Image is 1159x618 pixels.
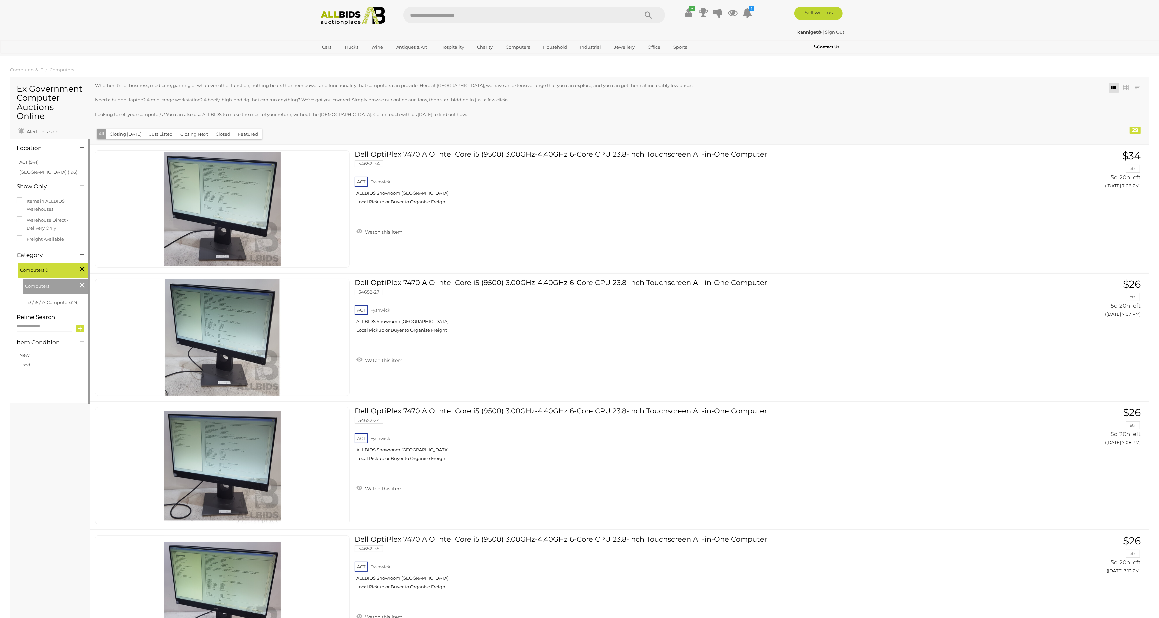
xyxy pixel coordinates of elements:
[1130,127,1141,134] div: 29
[363,229,403,235] span: Watch this item
[825,29,845,35] a: Sign Out
[145,129,177,139] button: Just Listed
[71,300,79,305] span: (29)
[10,67,43,72] a: Computers & IT
[17,183,70,190] h4: Show Only
[106,129,146,139] button: Closing [DATE]
[363,357,403,363] span: Watch this item
[317,7,389,25] img: Allbids.com.au
[978,407,1142,449] a: $26 etri 5d 20h left ([DATE] 7:08 PM)
[355,483,404,493] a: Watch this item
[360,279,967,338] a: Dell OptiPlex 7470 AIO Intel Core i5 (9500) 3.00GHz-4.40GHz 6-Core CPU 23.8-Inch Touchscreen All-...
[363,486,403,492] span: Watch this item
[17,252,70,258] h4: Category
[340,42,363,53] a: Trucks
[17,339,70,346] h4: Item Condition
[318,42,336,53] a: Cars
[1123,406,1141,419] span: $26
[17,216,83,232] label: Warehouse Direct - Delivery Only
[95,96,1052,104] p: Need a budget laptop? A mid-range workstation? A beefy, high-end rig that can run anything? We've...
[95,111,1052,118] p: Looking to sell your computer/s? You can also use ALLBIDS to make the most of your return, withou...
[25,281,75,290] span: Computers
[392,42,432,53] a: Antiques & Art
[360,535,967,595] a: Dell OptiPlex 7470 AIO Intel Core i5 (9500) 3.00GHz-4.40GHz 6-Core CPU 23.8-Inch Touchscreen All-...
[689,6,695,11] i: ✔
[436,42,468,53] a: Hospitality
[97,129,106,139] button: All
[17,145,70,151] h4: Location
[814,43,841,51] a: Contact Us
[360,150,967,210] a: Dell OptiPlex 7470 AIO Intel Core i5 (9500) 3.00GHz-4.40GHz 6-Core CPU 23.8-Inch Touchscreen All-...
[576,42,605,53] a: Industrial
[798,29,823,35] a: kanniget
[176,129,212,139] button: Closing Next
[978,535,1142,577] a: $26 etri 5d 20h left ([DATE] 7:12 PM)
[814,44,839,49] b: Contact Us
[749,6,754,11] i: 1
[17,126,60,136] a: Alert this sale
[20,265,70,274] span: Computers & IT
[17,235,64,243] label: Freight Available
[632,7,665,23] button: Search
[643,42,665,53] a: Office
[355,226,404,236] a: Watch this item
[164,279,281,396] img: 54652-27a.jpg
[794,7,843,20] a: Sell with us
[17,84,83,121] h1: Ex Government Computer Auctions Online
[19,352,29,358] a: New
[19,159,39,165] a: ACT (941)
[473,42,497,53] a: Charity
[19,362,30,367] a: Used
[742,7,752,19] a: 1
[360,407,967,466] a: Dell OptiPlex 7470 AIO Intel Core i5 (9500) 3.00GHz-4.40GHz 6-Core CPU 23.8-Inch Touchscreen All-...
[823,29,824,35] span: |
[28,300,79,305] a: i3 / i5 / i7 Computers(29)
[798,29,822,35] strong: kanniget
[610,42,639,53] a: Jewellery
[669,42,691,53] a: Sports
[1123,278,1141,290] span: $26
[539,42,571,53] a: Household
[212,129,234,139] button: Closed
[17,314,88,320] h4: Refine Search
[164,407,281,524] img: 54652-24a.jpg
[25,129,58,135] span: Alert this sale
[234,129,262,139] button: Featured
[1122,150,1141,162] span: $34
[501,42,534,53] a: Computers
[17,197,83,213] label: Items in ALLBIDS Warehouses
[50,67,74,72] a: Computers
[367,42,388,53] a: Wine
[355,355,404,365] a: Watch this item
[978,279,1142,320] a: $26 etri 5d 20h left ([DATE] 7:07 PM)
[978,150,1142,192] a: $34 etri 5d 20h left ([DATE] 7:06 PM)
[318,53,374,64] a: [GEOGRAPHIC_DATA]
[164,151,281,267] img: 54652-34a.jpg
[684,7,694,19] a: ✔
[1123,535,1141,547] span: $26
[19,169,77,175] a: [GEOGRAPHIC_DATA] (196)
[95,82,1052,89] p: Whether it's for business, medicine, gaming or whatever other function, nothing beats the sheer p...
